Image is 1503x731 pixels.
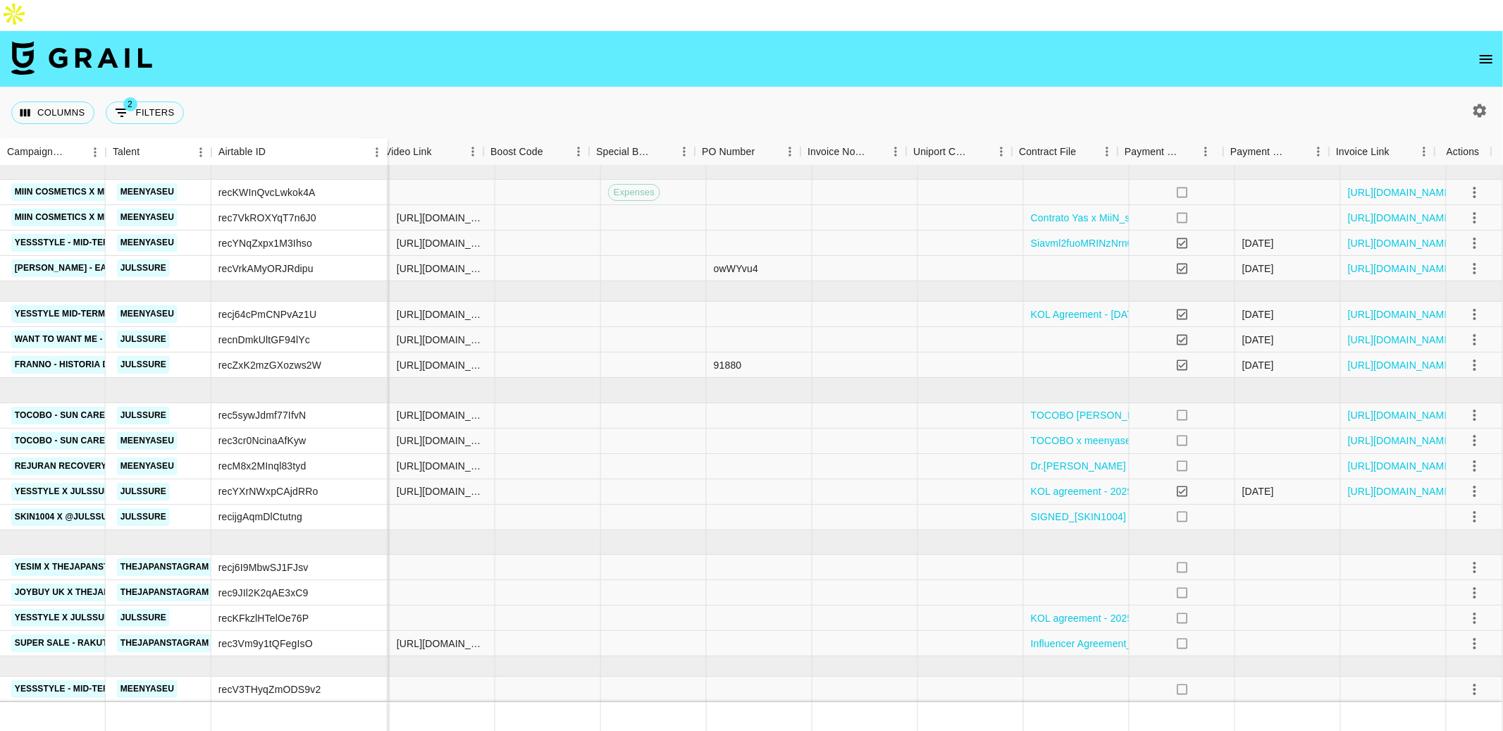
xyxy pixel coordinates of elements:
[1288,142,1308,161] button: Sort
[1348,408,1454,422] a: [URL][DOMAIN_NAME]
[609,186,660,199] span: Expenses
[1230,138,1288,166] div: Payment Sent Date
[190,142,211,163] button: Menu
[589,138,695,166] div: Special Booking Type
[397,307,488,321] div: https://www.instagram.com/p/DLpY_XIT2ND/
[113,138,140,166] div: Talent
[1031,637,1235,651] a: Influencer Agreement_ [PERSON_NAME].pdf
[11,609,206,627] a: Yesstyle x Julssure - SEPTIEMBRE 2025
[1472,45,1500,73] button: open drawer
[117,183,178,201] a: meenyaseu
[1414,141,1435,162] button: Menu
[1463,555,1487,579] button: select merge strategy
[11,183,314,201] a: Miin Cosmetics x Meenyaseu (First collaboration) - EXPENSE
[140,142,159,162] button: Sort
[714,262,758,276] div: owWYvu4
[65,142,85,162] button: Sort
[211,138,388,166] div: Airtable ID
[779,141,800,162] button: Menu
[1348,434,1454,448] a: [URL][DOMAIN_NAME]
[1447,138,1480,166] div: Actions
[1031,611,1206,625] a: KOL agreement - 2025 Julssure V2.pdf
[117,432,178,450] a: meenyaseu
[654,142,674,161] button: Sort
[1242,307,1274,321] div: 8/8/2025
[1348,236,1454,250] a: [URL][DOMAIN_NAME]
[11,558,144,576] a: YESIM x thejapanstagram
[397,637,488,651] div: https://www.instagram.com/p/DODp5fpAiv2/
[483,138,589,166] div: Boost Code
[117,457,178,475] a: meenyaseu
[397,459,488,473] div: https://www.instagram.com/reel/DNswIrfZEe6/?igsh=ZW52cnJiNTBvcXpt
[1242,358,1274,372] div: 30/7/2025
[808,138,865,166] div: Invoice Notes
[543,142,563,161] button: Sort
[1348,358,1454,372] a: [URL][DOMAIN_NAME]
[11,584,168,601] a: JOYBUY UK x Thejapanstagram
[11,305,237,323] a: Yesstyle Mid-Term (May/June/July/November)
[11,508,189,526] a: SKIN1004 x @julssure First Collab
[1463,429,1487,453] button: select merge strategy
[1031,211,1211,225] a: Contrato Yas x MiiN_signed_250507.pdf
[1463,257,1487,281] button: select merge strategy
[1390,142,1409,161] button: Sort
[1463,505,1487,529] button: select merge strategy
[1019,138,1076,166] div: Contract File
[117,634,213,652] a: thejapanstagram
[1031,484,1206,498] a: KOL agreement - 2025 Julssure V2.pdf
[397,262,488,276] div: https://www.instagram.com/p/DK74LnFIuKD/
[1118,138,1223,166] div: Payment Sent
[1242,262,1274,276] div: 29/7/2025
[397,484,488,498] div: https://www.instagram.com/p/DM5MXB-yvZt/
[7,138,65,166] div: Campaign (Type)
[1031,408,1248,422] a: TOCOBO [PERSON_NAME] contract signed.pdf
[991,141,1012,162] button: Menu
[913,138,971,166] div: Uniport Contact Email
[1031,510,1257,524] a: SIGNED_[SKIN1004] B2B Agreement_julssure.pdf
[1180,142,1199,161] button: Sort
[11,259,154,277] a: [PERSON_NAME] - Easy Lover
[117,209,178,226] a: meenyaseu
[1242,484,1274,498] div: 27/8/2025
[1031,307,1394,321] a: KOL Agreement - [DATE] to [DATE] - [MEDICAL_DATA][PERSON_NAME] (2).pdf
[218,307,316,321] div: recj64cPmCNPvAz1U
[1242,333,1274,347] div: 27/8/2025
[117,483,170,500] a: julssure
[11,234,151,252] a: YessStyle - Mid-Term - JUNE
[1348,484,1454,498] a: [URL][DOMAIN_NAME]
[971,142,991,161] button: Sort
[218,185,316,199] div: recKWInQvcLwkok4A
[702,138,755,166] div: PO Number
[11,680,178,698] a: YessStyle - Mid-Term - NOVEMBER
[218,236,312,250] div: recYNqZxpx1M3Ihso
[397,408,488,422] div: https://www.instagram.com/reel/DN2_6Pg5uGA/
[1336,138,1390,166] div: Invoice Link
[1076,142,1096,161] button: Sort
[117,508,170,526] a: julssure
[11,457,166,475] a: Rejuran Recovery - 345 cream
[397,358,488,372] div: https://www.tiktok.com/@julssure/photo/7528067243196828935
[1463,632,1487,656] button: select merge strategy
[1463,353,1487,377] button: select merge strategy
[11,102,94,124] button: Select columns
[1031,434,1204,448] a: TOCOBO x meenyaseu contract -1.pdf
[11,356,147,374] a: Franno - Historia de Amor
[218,484,318,498] div: recYXrNWxpCAjdRRo
[1463,328,1487,352] button: select merge strategy
[1463,581,1487,605] button: select merge strategy
[218,333,310,347] div: recnDmkUltGF94lYc
[378,138,483,166] div: Video Link
[266,142,285,162] button: Sort
[1348,333,1454,347] a: [URL][DOMAIN_NAME]
[218,586,309,600] div: rec9JIl2K2qAE3xC9
[11,331,181,348] a: Want to Want Me - [PERSON_NAME]
[596,138,654,166] div: Special Booking Type
[1348,211,1454,225] a: [URL][DOMAIN_NAME]
[1463,206,1487,230] button: select merge strategy
[11,41,152,75] img: Grail Talent
[117,407,170,424] a: julssure
[218,358,321,372] div: recZxK2mzGXozws2W
[218,211,316,225] div: rec7VkROXYqT7n6J0
[1125,138,1180,166] div: Payment Sent
[1348,185,1454,199] a: [URL][DOMAIN_NAME]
